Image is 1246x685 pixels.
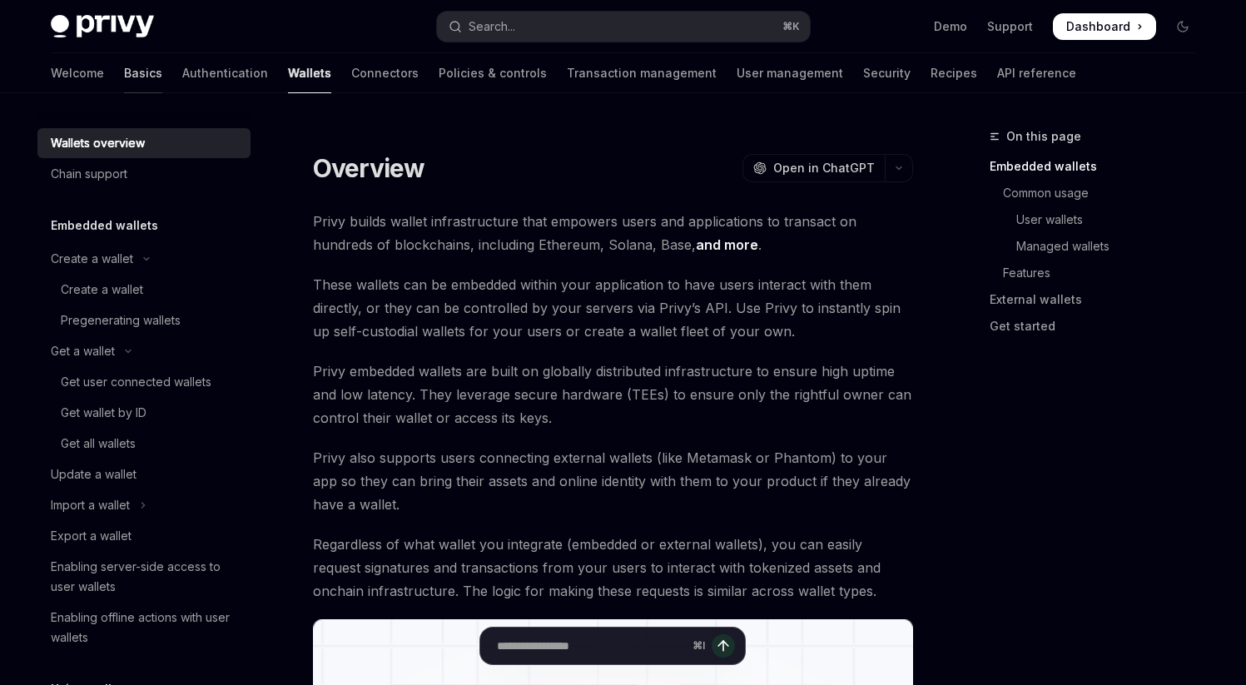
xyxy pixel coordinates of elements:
[469,17,515,37] div: Search...
[51,526,132,546] div: Export a wallet
[37,398,251,428] a: Get wallet by ID
[61,310,181,330] div: Pregenerating wallets
[37,305,251,335] a: Pregenerating wallets
[61,372,211,392] div: Get user connected wallets
[37,275,251,305] a: Create a wallet
[712,634,735,658] button: Send message
[931,53,977,93] a: Recipes
[351,53,419,93] a: Connectors
[990,260,1209,286] a: Features
[37,459,251,489] a: Update a wallet
[124,53,162,93] a: Basics
[990,286,1209,313] a: External wallets
[990,153,1209,180] a: Embedded wallets
[51,249,133,269] div: Create a wallet
[437,12,810,42] button: Open search
[37,521,251,551] a: Export a wallet
[51,608,241,648] div: Enabling offline actions with user wallets
[51,164,127,184] div: Chain support
[37,336,251,366] button: Toggle Get a wallet section
[990,180,1209,206] a: Common usage
[61,403,146,423] div: Get wallet by ID
[990,206,1209,233] a: User wallets
[61,434,136,454] div: Get all wallets
[51,495,130,515] div: Import a wallet
[313,210,913,256] span: Privy builds wallet infrastructure that empowers users and applications to transact on hundreds o...
[313,153,425,183] h1: Overview
[1169,13,1196,40] button: Toggle dark mode
[990,233,1209,260] a: Managed wallets
[51,53,104,93] a: Welcome
[313,360,913,429] span: Privy embedded wallets are built on globally distributed infrastructure to ensure high uptime and...
[51,341,115,361] div: Get a wallet
[782,20,800,33] span: ⌘ K
[37,552,251,602] a: Enabling server-side access to user wallets
[51,557,241,597] div: Enabling server-side access to user wallets
[313,533,913,603] span: Regardless of what wallet you integrate (embedded or external wallets), you can easily request si...
[313,273,913,343] span: These wallets can be embedded within your application to have users interact with them directly, ...
[51,133,145,153] div: Wallets overview
[439,53,547,93] a: Policies & controls
[934,18,967,35] a: Demo
[51,15,154,38] img: dark logo
[987,18,1033,35] a: Support
[37,367,251,397] a: Get user connected wallets
[863,53,911,93] a: Security
[37,490,251,520] button: Toggle Import a wallet section
[51,216,158,236] h5: Embedded wallets
[37,159,251,189] a: Chain support
[997,53,1076,93] a: API reference
[742,154,885,182] button: Open in ChatGPT
[61,280,143,300] div: Create a wallet
[737,53,843,93] a: User management
[497,628,686,664] input: Ask a question...
[37,603,251,653] a: Enabling offline actions with user wallets
[288,53,331,93] a: Wallets
[182,53,268,93] a: Authentication
[1053,13,1156,40] a: Dashboard
[37,244,251,274] button: Toggle Create a wallet section
[37,429,251,459] a: Get all wallets
[51,464,137,484] div: Update a wallet
[37,128,251,158] a: Wallets overview
[313,446,913,516] span: Privy also supports users connecting external wallets (like Metamask or Phantom) to your app so t...
[990,313,1209,340] a: Get started
[1066,18,1130,35] span: Dashboard
[1006,127,1081,146] span: On this page
[696,236,758,254] a: and more
[567,53,717,93] a: Transaction management
[773,160,875,176] span: Open in ChatGPT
